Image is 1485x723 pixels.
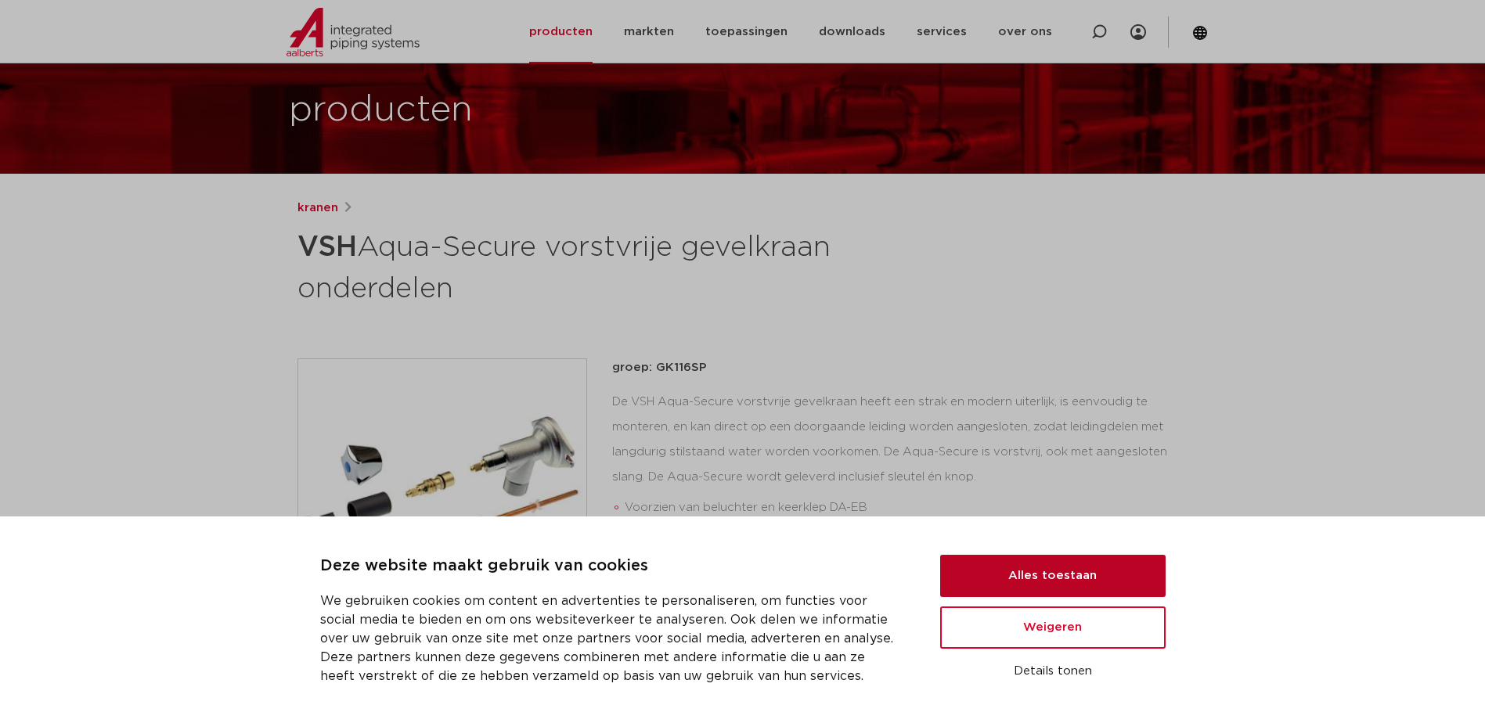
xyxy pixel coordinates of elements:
img: Product Image for VSH Aqua-Secure vorstvrije gevelkraan onderdelen [298,359,586,647]
p: We gebruiken cookies om content en advertenties te personaliseren, om functies voor social media ... [320,592,903,685]
p: Deze website maakt gebruik van cookies [320,554,903,579]
h1: producten [289,85,473,135]
a: kranen [297,199,338,218]
button: Details tonen [940,658,1166,685]
p: groep: GK116SP [612,358,1188,377]
li: Voorzien van beluchter en keerklep DA-EB [625,495,1188,520]
strong: VSH [297,233,357,261]
button: Alles toestaan [940,555,1166,597]
h1: Aqua-Secure vorstvrije gevelkraan onderdelen [297,224,885,308]
div: De VSH Aqua-Secure vorstvrije gevelkraan heeft een strak en modern uiterlijk, is eenvoudig te mon... [612,390,1188,546]
button: Weigeren [940,606,1166,649]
